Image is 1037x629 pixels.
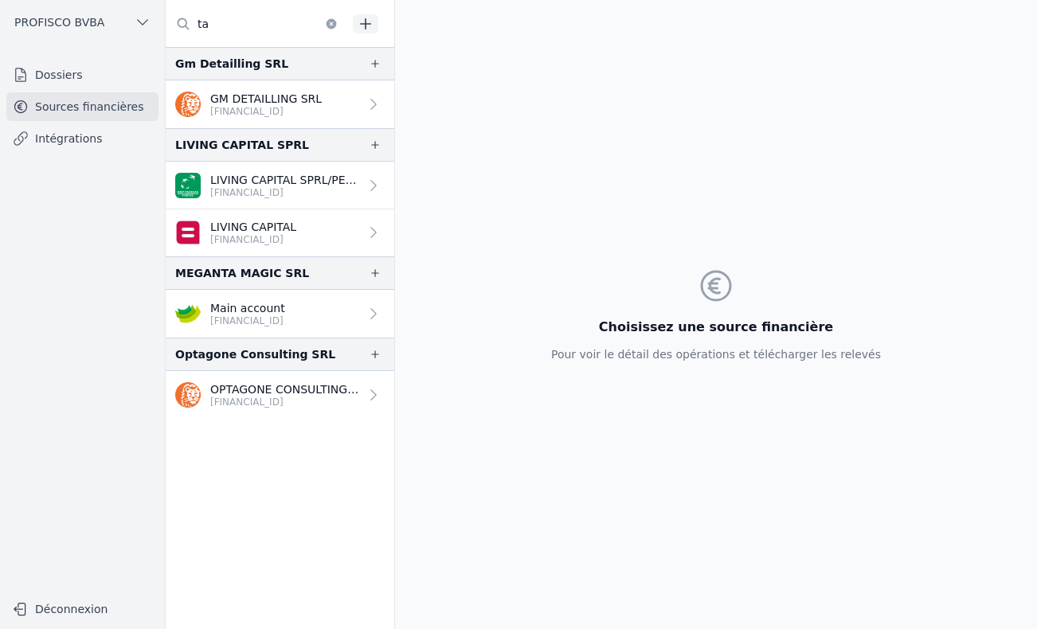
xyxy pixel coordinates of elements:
a: Intégrations [6,124,158,153]
p: OPTAGONE CONSULTING SRL [210,381,359,397]
h3: Choisissez une source financière [551,318,881,337]
img: ing.png [175,382,201,408]
a: Dossiers [6,61,158,89]
p: [FINANCIAL_ID] [210,396,359,408]
p: [FINANCIAL_ID] [210,186,359,199]
a: LIVING CAPITAL [FINANCIAL_ID] [166,209,394,256]
p: Main account [210,300,285,316]
p: Pour voir le détail des opérations et télécharger les relevés [551,346,881,362]
p: [FINANCIAL_ID] [210,314,285,327]
button: PROFISCO BVBA [6,10,158,35]
img: belfius.png [175,220,201,245]
img: crelan.png [175,301,201,326]
p: GM DETAILLING SRL [210,91,322,107]
a: Main account [FINANCIAL_ID] [166,290,394,338]
img: BNP_BE_BUSINESS_GEBABEBB.png [175,173,201,198]
p: LIVING CAPITAL [210,219,296,235]
button: Déconnexion [6,596,158,622]
input: Filtrer par dossier... [166,10,347,38]
div: MEGANTA MAGIC SRL [175,264,309,283]
span: PROFISCO BVBA [14,14,104,30]
p: [FINANCIAL_ID] [210,233,296,246]
div: Optagone Consulting SRL [175,345,335,364]
a: LIVING CAPITAL SPRL/PERCKE [FINANCIAL_ID] [166,162,394,209]
p: [FINANCIAL_ID] [210,105,322,118]
a: GM DETAILLING SRL [FINANCIAL_ID] [166,80,394,128]
div: LIVING CAPITAL SPRL [175,135,309,154]
img: ing.png [175,92,201,117]
p: LIVING CAPITAL SPRL/PERCKE [210,172,359,188]
a: OPTAGONE CONSULTING SRL [FINANCIAL_ID] [166,371,394,419]
a: Sources financières [6,92,158,121]
div: Gm Detailling SRL [175,54,288,73]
